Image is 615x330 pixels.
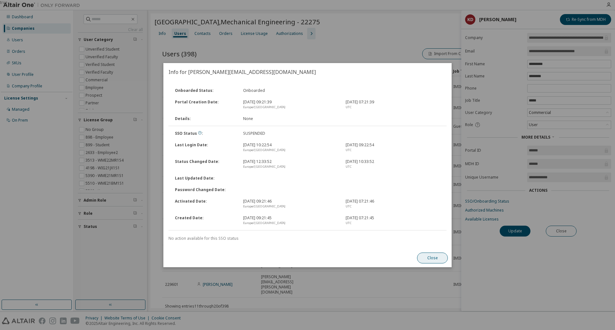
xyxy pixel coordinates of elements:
[342,100,444,110] div: [DATE] 07:21:39
[171,116,239,121] div: Details :
[168,236,447,241] div: No action available for this SSO status
[239,215,342,226] div: [DATE] 09:21:45
[342,159,444,169] div: [DATE] 10:33:52
[346,105,440,110] div: UTC
[239,116,342,121] div: None
[346,148,440,153] div: UTC
[239,142,342,153] div: [DATE] 10:22:54
[171,199,239,209] div: Activated Date :
[243,105,338,110] div: Europe/[GEOGRAPHIC_DATA]
[342,199,444,209] div: [DATE] 07:21:46
[342,142,444,153] div: [DATE] 09:22:54
[243,204,338,209] div: Europe/[GEOGRAPHIC_DATA]
[342,215,444,226] div: [DATE] 07:21:45
[171,176,239,181] div: Last Updated Date :
[243,164,338,169] div: Europe/[GEOGRAPHIC_DATA]
[346,164,440,169] div: UTC
[239,131,342,136] div: SUSPENDED
[163,63,452,81] h2: Info for [PERSON_NAME][EMAIL_ADDRESS][DOMAIN_NAME]
[171,100,239,110] div: Portal Creation Date :
[171,187,239,192] div: Password Changed Date :
[171,131,239,136] div: SSO Status :
[171,159,239,169] div: Status Changed Date :
[171,215,239,226] div: Created Date :
[239,88,342,93] div: Onboarded
[417,253,448,263] button: Close
[239,100,342,110] div: [DATE] 09:21:39
[171,142,239,153] div: Last Login Date :
[239,159,342,169] div: [DATE] 12:33:52
[239,199,342,209] div: [DATE] 09:21:46
[346,204,440,209] div: UTC
[346,221,440,226] div: UTC
[243,221,338,226] div: Europe/[GEOGRAPHIC_DATA]
[243,148,338,153] div: Europe/[GEOGRAPHIC_DATA]
[171,88,239,93] div: Onboarded Status :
